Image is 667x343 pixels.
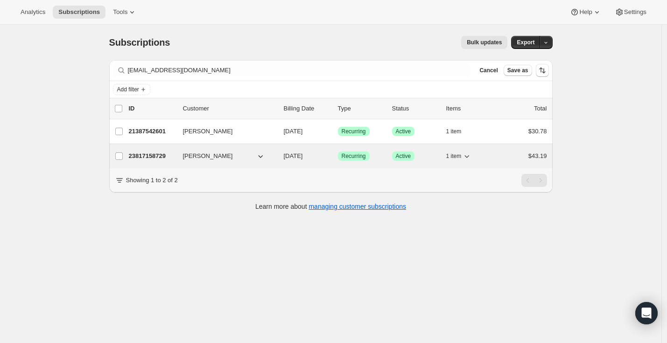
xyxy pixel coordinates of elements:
button: [PERSON_NAME] [177,124,271,139]
span: Subscriptions [109,37,170,48]
button: 1 item [446,150,472,163]
span: Subscriptions [58,8,100,16]
p: ID [129,104,176,113]
span: Analytics [21,8,45,16]
input: Filter subscribers [128,64,470,77]
button: Export [511,36,540,49]
span: Save as [507,67,528,74]
span: Recurring [342,128,366,135]
button: Subscriptions [53,6,105,19]
button: Save as [504,65,532,76]
p: Customer [183,104,276,113]
span: 1 item [446,152,462,160]
div: Type [338,104,385,113]
p: Status [392,104,439,113]
span: Bulk updates [467,39,502,46]
span: Active [396,152,411,160]
span: Cancel [479,67,498,74]
span: $43.19 [528,152,547,159]
button: 1 item [446,125,472,138]
div: Open Intercom Messenger [635,302,658,324]
span: [PERSON_NAME] [183,151,233,161]
p: Billing Date [284,104,330,113]
button: Add filter [113,84,150,95]
span: Settings [624,8,646,16]
div: Items [446,104,493,113]
span: $30.78 [528,128,547,135]
span: [DATE] [284,128,303,135]
span: Export [517,39,534,46]
span: 1 item [446,128,462,135]
div: 23817158729[PERSON_NAME][DATE]SuccessRecurringSuccessActive1 item$43.19 [129,150,547,163]
span: Help [579,8,592,16]
p: Total [534,104,547,113]
span: Active [396,128,411,135]
div: 21387542601[PERSON_NAME][DATE]SuccessRecurringSuccessActive1 item$30.78 [129,125,547,138]
a: managing customer subscriptions [309,203,406,210]
nav: Pagination [521,174,547,187]
button: Cancel [476,65,501,76]
button: Sort the results [536,64,549,77]
span: [DATE] [284,152,303,159]
span: [PERSON_NAME] [183,127,233,136]
button: [PERSON_NAME] [177,149,271,164]
button: Bulk updates [461,36,507,49]
p: 21387542601 [129,127,176,136]
button: Tools [107,6,142,19]
p: 23817158729 [129,151,176,161]
span: Add filter [117,86,139,93]
span: Recurring [342,152,366,160]
span: Tools [113,8,127,16]
p: Showing 1 to 2 of 2 [126,176,178,185]
button: Analytics [15,6,51,19]
div: IDCustomerBilling DateTypeStatusItemsTotal [129,104,547,113]
p: Learn more about [255,202,406,211]
button: Settings [609,6,652,19]
button: Help [564,6,607,19]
